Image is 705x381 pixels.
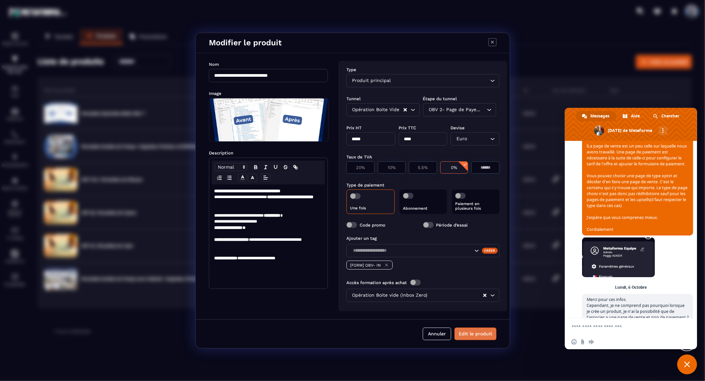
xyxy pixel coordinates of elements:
[661,111,679,121] span: Chercher
[587,297,688,320] span: Merci pour ces infos. Cependant, je ne comprend pas pourquoi lorsque je crée un produit, je n'ai ...
[351,77,392,85] span: Produit principal
[659,126,668,135] div: Autres canaux
[423,97,457,102] label: Étape du tunnel
[454,328,496,340] button: Edit le produit
[427,106,485,114] span: OBV 2- Page de Payement
[351,292,429,299] span: Opération Boite vide (Inbox Zero)
[617,111,646,121] div: Aide
[412,165,433,170] p: 5.5%
[209,38,282,48] h4: Modifier le produit
[571,324,676,330] textarea: Entrez votre message...
[423,104,496,117] div: Search for option
[350,206,391,211] p: Une fois
[403,206,444,211] p: Abonnement
[589,339,594,345] span: Message audio
[392,77,489,85] input: Search for option
[346,289,499,302] div: Search for option
[346,280,407,285] label: Accès formation après achat
[346,244,499,258] div: Search for option
[346,104,420,117] div: Search for option
[450,133,499,146] div: Search for option
[209,62,219,67] label: Nom
[677,355,697,374] div: Fermer le chat
[346,126,362,131] label: Prix HT
[580,339,585,345] span: Envoyer un fichier
[455,202,496,211] p: Paiement en plusieurs fois
[346,183,384,188] label: Type de paiement
[346,74,499,88] div: Search for option
[350,263,381,268] p: [FORM] OBV- IN
[587,60,687,232] span: Bonjour, Je suppose que le wording de votre compte se trouve actuellement en Anglais. Vous pouvez...
[360,223,385,228] label: Code promo
[631,111,640,121] span: Aide
[351,106,401,114] span: Opération Boite Vide
[346,155,372,160] label: Taux de TVA
[350,165,371,170] p: 20%
[209,91,221,96] label: Image
[346,236,377,241] label: Ajouter un tag
[571,339,577,345] span: Insérer un emoji
[398,126,416,131] label: Prix TTC
[429,292,483,299] input: Search for option
[403,107,407,112] button: Clear Selected
[468,136,489,143] input: Search for option
[423,328,451,340] button: Annuler
[455,136,468,143] span: Euro
[444,165,464,170] p: 0%
[346,97,361,102] label: Tunnel
[450,126,465,131] label: Devise
[576,111,616,121] div: Messages
[351,247,473,255] input: Search for option
[482,248,498,254] div: Créer
[647,111,686,121] div: Chercher
[346,67,356,72] label: Type
[401,106,403,114] input: Search for option
[436,223,468,228] label: Période d’essai
[615,285,647,289] div: Lundi, 6 Octobre
[209,151,233,156] label: Description
[483,293,487,298] button: Clear Selected
[590,111,609,121] span: Messages
[381,165,402,170] p: 10%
